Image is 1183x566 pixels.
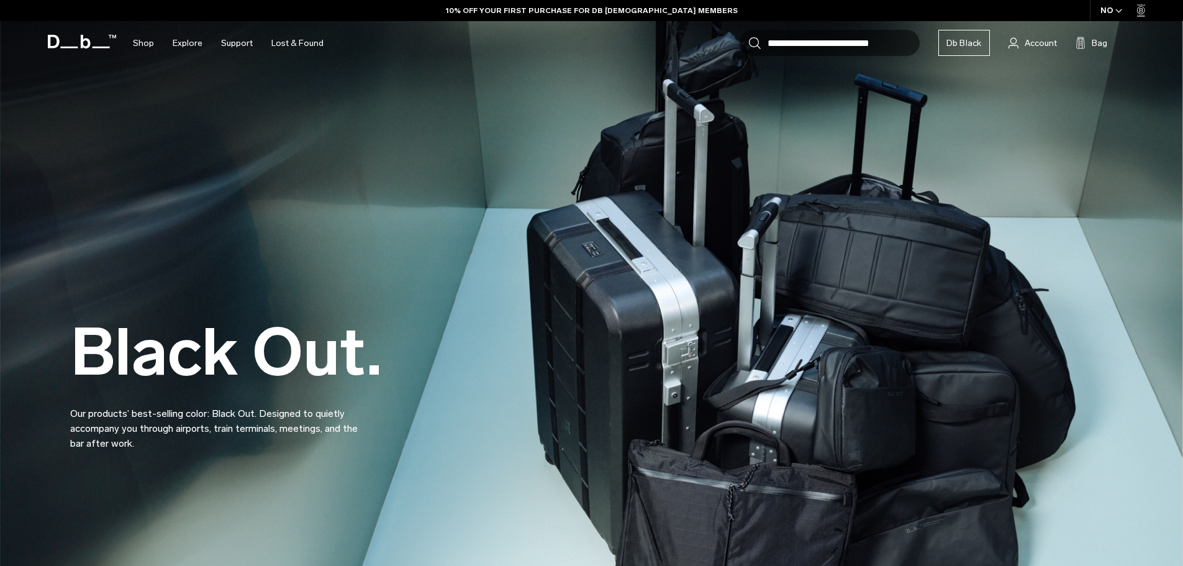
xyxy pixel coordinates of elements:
[1025,37,1057,50] span: Account
[173,21,202,65] a: Explore
[221,21,253,65] a: Support
[1076,35,1107,50] button: Bag
[938,30,990,56] a: Db Black
[70,320,382,385] h2: Black Out.
[124,21,333,65] nav: Main Navigation
[271,21,324,65] a: Lost & Found
[446,5,738,16] a: 10% OFF YOUR FIRST PURCHASE FOR DB [DEMOGRAPHIC_DATA] MEMBERS
[70,391,368,451] p: Our products’ best-selling color: Black Out. Designed to quietly accompany you through airports, ...
[1092,37,1107,50] span: Bag
[133,21,154,65] a: Shop
[1008,35,1057,50] a: Account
